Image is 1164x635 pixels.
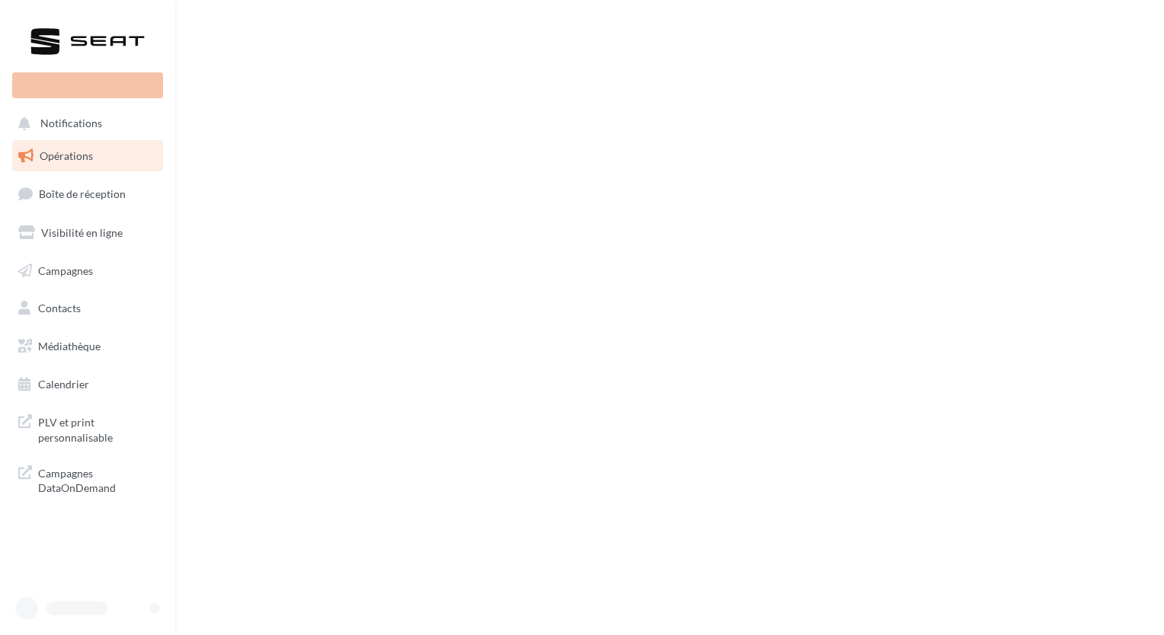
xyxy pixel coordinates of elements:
[40,117,102,130] span: Notifications
[38,378,89,391] span: Calendrier
[38,263,93,276] span: Campagnes
[9,255,166,287] a: Campagnes
[38,340,101,353] span: Médiathèque
[38,412,157,445] span: PLV et print personnalisable
[38,463,157,496] span: Campagnes DataOnDemand
[41,226,123,239] span: Visibilité en ligne
[9,217,166,249] a: Visibilité en ligne
[12,72,163,98] div: Nouvelle campagne
[9,406,166,451] a: PLV et print personnalisable
[9,457,166,502] a: Campagnes DataOnDemand
[38,302,81,314] span: Contacts
[39,187,126,200] span: Boîte de réception
[9,330,166,362] a: Médiathèque
[9,140,166,172] a: Opérations
[9,369,166,400] a: Calendrier
[9,292,166,324] a: Contacts
[9,177,166,210] a: Boîte de réception
[40,149,93,162] span: Opérations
